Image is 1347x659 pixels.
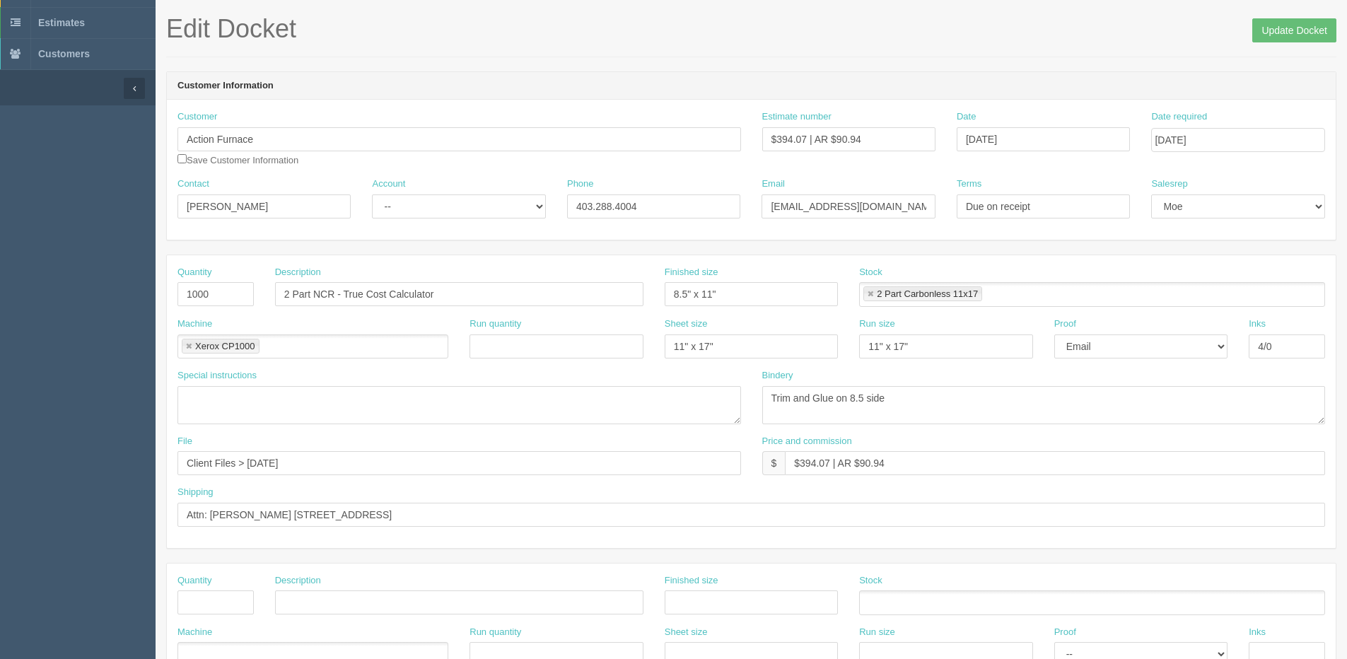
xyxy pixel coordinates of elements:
label: Machine [177,626,212,639]
label: Stock [859,266,882,279]
label: Proof [1054,317,1076,331]
label: Stock [859,574,882,588]
div: Xerox CP1000 [195,342,255,351]
label: Date required [1151,110,1207,124]
label: Description [275,266,321,279]
span: Estimates [38,17,85,28]
label: Date [957,110,976,124]
label: Quantity [177,574,211,588]
label: Estimate number [762,110,832,124]
label: Terms [957,177,981,191]
label: Finished size [665,574,718,588]
label: Salesrep [1151,177,1187,191]
label: Finished size [665,266,718,279]
label: Run size [859,626,895,639]
span: Customers [38,48,90,59]
header: Customer Information [167,72,1336,100]
input: Enter customer name [177,127,741,151]
label: Machine [177,317,212,331]
label: Quantity [177,266,211,279]
label: Description [275,574,321,588]
div: Save Customer Information [177,110,741,167]
label: Proof [1054,626,1076,639]
label: Run size [859,317,895,331]
label: Inks [1249,626,1266,639]
div: $ [762,451,786,475]
label: Bindery [762,369,793,383]
label: Customer [177,110,217,124]
label: Run quantity [470,317,521,331]
label: Special instructions [177,369,257,383]
div: 2 Part Carbonless 11x17 [877,289,978,298]
label: Account [372,177,405,191]
label: Price and commission [762,435,852,448]
textarea: Trim and Glue on 8.5 side [762,386,1326,424]
label: Sheet size [665,317,708,331]
label: Phone [567,177,594,191]
label: Run quantity [470,626,521,639]
label: Sheet size [665,626,708,639]
label: File [177,435,192,448]
label: Inks [1249,317,1266,331]
label: Email [762,177,785,191]
h1: Edit Docket [166,15,1336,43]
label: Shipping [177,486,214,499]
label: Contact [177,177,209,191]
input: Update Docket [1252,18,1336,42]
